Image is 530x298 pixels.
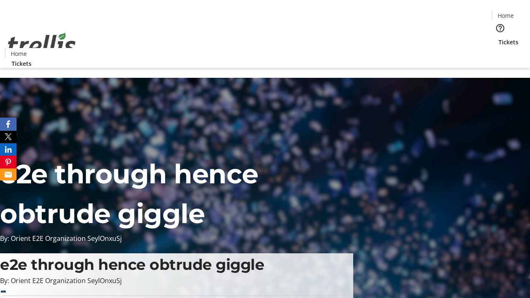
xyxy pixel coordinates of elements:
button: Help [492,20,508,36]
span: Home [11,49,27,58]
span: Tickets [12,59,31,68]
span: Tickets [499,38,518,46]
img: Orient E2E Organization SeylOnxuSj's Logo [5,24,79,65]
span: Home [498,11,514,20]
a: Tickets [492,38,525,46]
a: Home [5,49,32,58]
a: Home [492,11,519,20]
button: Cart [492,46,508,63]
a: Tickets [5,59,38,68]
